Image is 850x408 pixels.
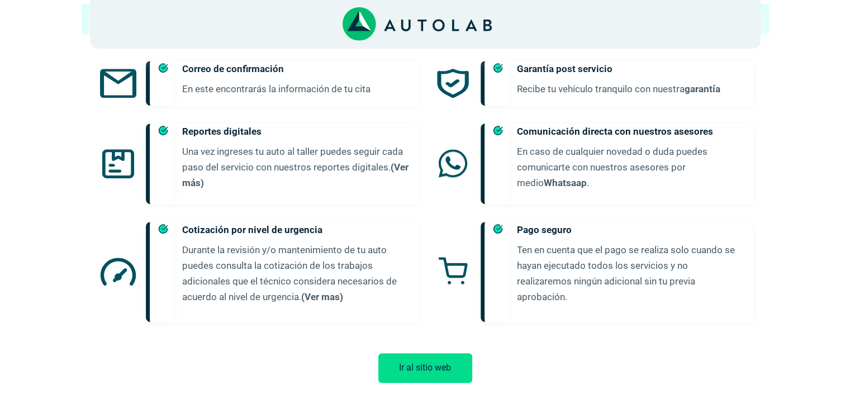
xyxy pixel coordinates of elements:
a: (Ver más) [182,162,409,188]
p: Una vez ingreses tu auto al taller puedes seguir cada paso del servicio con nuestros reportes dig... [182,144,410,191]
h5: Reportes digitales [182,124,410,139]
h5: Comunicación directa con nuestros asesores [517,124,744,139]
p: En caso de cualquier novedad o duda puedes comunicarte con nuestros asesores por medio . [517,144,744,191]
a: Link al sitio de autolab [343,18,492,29]
h5: Correo de confirmación [182,61,410,77]
h3: Recuerda que al tomar tu servicios con tienes acceso a: [82,10,769,29]
a: Whatsaap [544,177,587,188]
a: (Ver mas) [301,291,343,302]
p: Durante la revisión y/o mantenimiento de tu auto puedes consulta la cotización de los trabajos ad... [182,242,410,305]
p: Recibe tu vehículo tranquilo con nuestra [517,81,744,97]
h5: Cotización por nivel de urgencia [182,222,410,238]
p: En este encontrarás la información de tu cita [182,81,410,97]
h5: Garantía post servicio [517,61,744,77]
a: Ir al sitio web [378,362,472,373]
button: Ir al sitio web [378,353,472,383]
h5: Pago seguro [517,222,744,238]
a: garantía [685,83,720,94]
p: Ten en cuenta que el pago se realiza solo cuando se hayan ejecutado todos los servicios y no real... [517,242,744,305]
